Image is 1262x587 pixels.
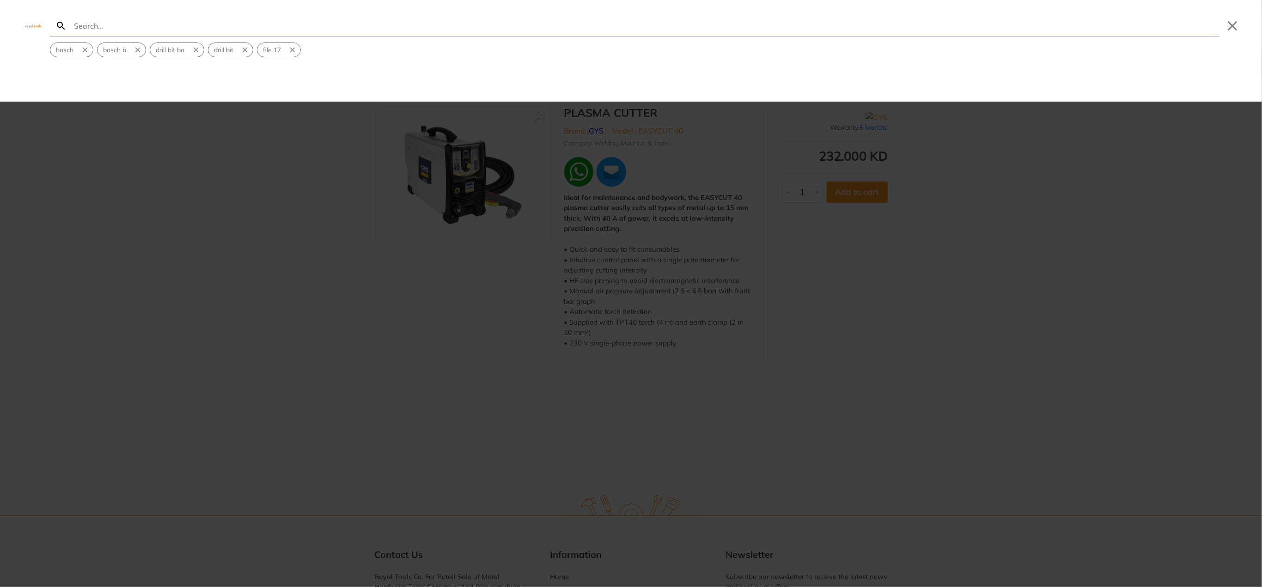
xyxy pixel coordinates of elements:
[288,46,297,54] svg: Remove suggestion: file 17
[103,45,126,55] span: bosch b
[72,15,1219,36] input: Search…
[156,45,184,55] span: drill bit bo
[56,45,73,55] span: bosch
[150,43,190,57] button: Select suggestion: drill bit bo
[263,45,281,55] span: file 17
[79,43,93,57] button: Remove suggestion: bosch
[22,24,44,28] img: Close
[134,46,142,54] svg: Remove suggestion: bosch b
[239,43,253,57] button: Remove suggestion: drill bit
[208,42,253,57] div: Suggestion: drill bit
[150,42,204,57] div: Suggestion: drill bit bo
[192,46,200,54] svg: Remove suggestion: drill bit bo
[50,43,79,57] button: Select suggestion: bosch
[55,20,67,31] svg: Search
[81,46,89,54] svg: Remove suggestion: bosch
[98,43,132,57] button: Select suggestion: bosch b
[1225,18,1240,33] button: Close
[190,43,204,57] button: Remove suggestion: drill bit bo
[287,43,300,57] button: Remove suggestion: file 17
[257,42,301,57] div: Suggestion: file 17
[132,43,146,57] button: Remove suggestion: bosch b
[50,42,93,57] div: Suggestion: bosch
[257,43,287,57] button: Select suggestion: file 17
[241,46,249,54] svg: Remove suggestion: drill bit
[214,45,233,55] span: drill bit
[97,42,146,57] div: Suggestion: bosch b
[208,43,239,57] button: Select suggestion: drill bit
